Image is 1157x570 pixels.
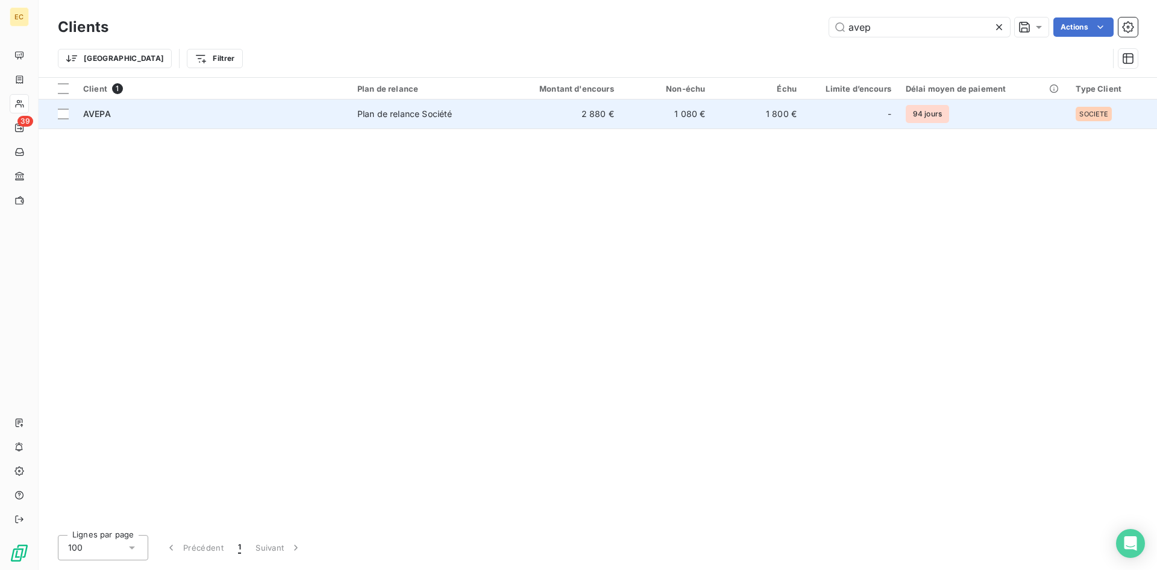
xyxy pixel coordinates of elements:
span: AVEPA [83,109,111,119]
div: Open Intercom Messenger [1116,529,1145,558]
h3: Clients [58,16,108,38]
div: Non-échu [629,84,706,93]
span: 100 [68,542,83,554]
button: Suivant [248,535,309,560]
span: 1 [112,83,123,94]
button: Précédent [158,535,231,560]
button: Filtrer [187,49,242,68]
span: 1 [238,542,241,554]
span: - [888,108,891,120]
div: Plan de relance Société [357,108,452,120]
input: Rechercher [829,17,1010,37]
div: Délai moyen de paiement [906,84,1062,93]
span: Client [83,84,107,93]
div: Type Client [1076,84,1150,93]
td: 1 080 € [621,100,713,128]
td: 2 880 € [498,100,621,128]
img: Logo LeanPay [10,543,29,563]
div: Échu [720,84,797,93]
div: Plan de relance [357,84,491,93]
button: [GEOGRAPHIC_DATA] [58,49,172,68]
span: 39 [17,116,33,127]
button: Actions [1053,17,1114,37]
div: Limite d’encours [811,84,891,93]
button: 1 [231,535,248,560]
span: SOCIETE [1079,110,1108,118]
td: 1 800 € [712,100,804,128]
div: Montant d'encours [506,84,613,93]
div: EC [10,7,29,27]
span: 94 jours [906,105,949,123]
